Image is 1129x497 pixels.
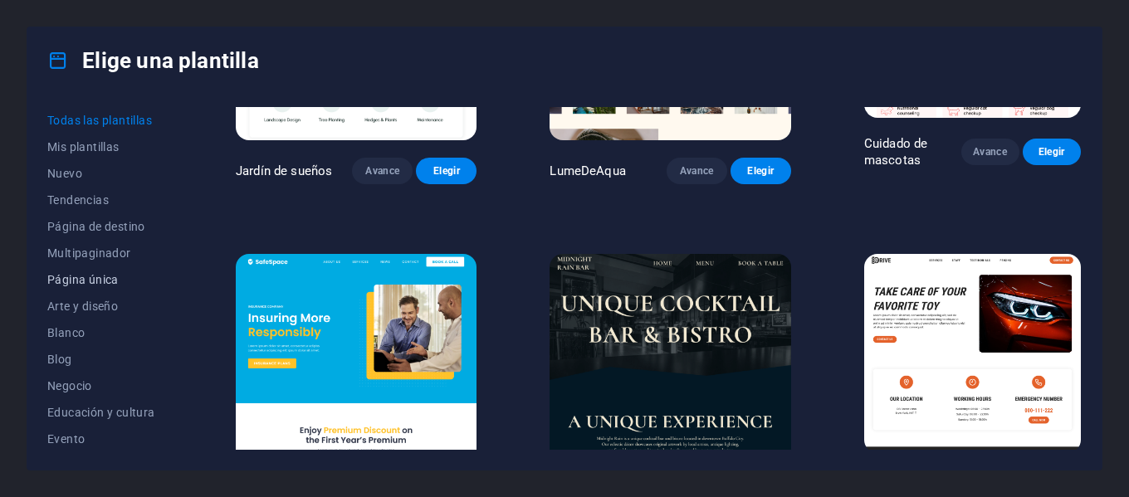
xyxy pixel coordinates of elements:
[47,273,119,286] font: Página única
[47,432,85,446] font: Evento
[47,319,163,346] button: Blanco
[47,406,155,419] font: Educación y cultura
[236,163,332,178] font: Jardín de sueños
[47,426,163,452] button: Evento
[47,220,145,233] font: Página de destino
[47,107,163,134] button: Todas las plantillas
[47,240,163,266] button: Multipaginador
[47,293,163,319] button: Arte y diseño
[864,254,1081,453] img: Conducir
[731,158,791,184] button: Elegir
[47,140,120,153] font: Mis plantillas
[433,165,460,177] font: Elegir
[973,146,1007,158] font: Avance
[352,158,413,184] button: Avance
[47,300,118,313] font: Arte y diseño
[667,158,727,184] button: Avance
[82,48,259,73] font: Elige una plantilla
[47,193,109,207] font: Tendencias
[680,165,714,177] font: Avance
[47,187,163,213] button: Tendencias
[1039,146,1065,158] font: Elegir
[47,399,163,426] button: Educación y cultura
[47,326,85,339] font: Blanco
[47,379,92,392] font: Negocio
[47,213,163,240] button: Página de destino
[47,114,152,127] font: Todas las plantillas
[550,254,790,476] img: Barra de lluvia de medianoche
[47,346,163,373] button: Blog
[47,160,163,187] button: Nuevo
[47,353,72,366] font: Blog
[1023,139,1081,165] button: Elegir
[365,165,399,177] font: Avance
[47,134,163,160] button: Mis plantillas
[864,136,927,168] font: Cuidado de mascotas
[47,167,82,180] font: Nuevo
[236,254,477,476] img: Espacio seguro
[961,139,1019,165] button: Avance
[747,165,774,177] font: Elegir
[47,266,163,293] button: Página única
[550,163,625,178] font: LumeDeAqua
[416,158,477,184] button: Elegir
[47,246,131,260] font: Multipaginador
[47,373,163,399] button: Negocio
